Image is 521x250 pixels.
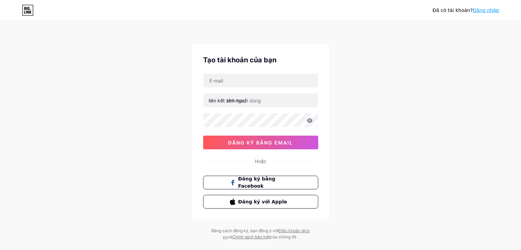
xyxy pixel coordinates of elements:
input: E-mail [203,74,318,87]
button: đăng ký bằng email [203,136,318,149]
font: của chúng tôi . [270,234,298,239]
font: Đăng ký với Apple [238,199,287,204]
font: Hoặc [255,158,266,164]
font: Đăng ký bằng Facebook [238,176,275,189]
font: đăng ký bằng email [228,140,293,146]
font: và [227,234,232,239]
font: liên kết sinh học/ [209,98,246,103]
font: Bằng cách đăng ký, bạn đồng ý với [211,228,278,233]
button: Đăng ký bằng Facebook [203,176,318,189]
a: Chính sách bảo mật [232,234,270,239]
font: Tạo tài khoản của bạn [203,56,276,64]
button: Đăng ký với Apple [203,195,318,209]
font: Đã có tài khoản? [433,8,473,13]
input: tên người dùng [203,93,318,107]
a: Đăng nhập [473,8,499,13]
